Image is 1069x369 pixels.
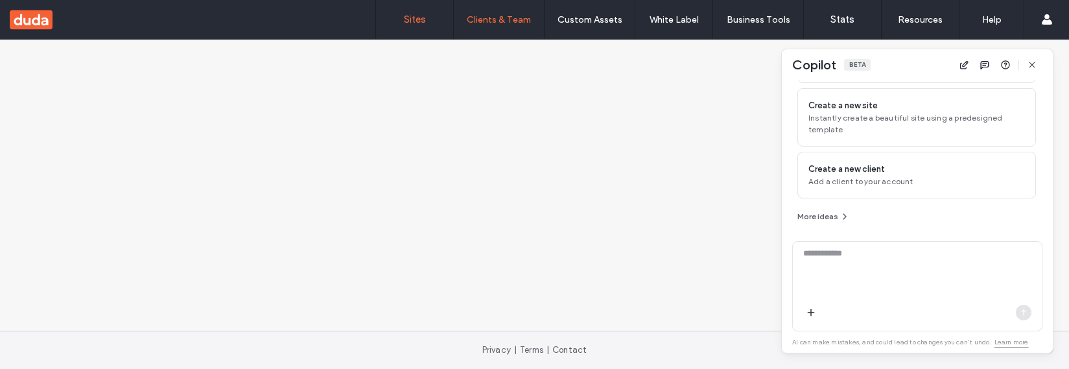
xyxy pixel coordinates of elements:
[844,59,871,71] div: Beta
[727,14,790,25] label: Business Tools
[546,345,549,355] span: |
[982,14,1002,25] label: Help
[808,112,1025,136] span: Instantly create a beautiful site using a predesigned template
[514,345,517,355] span: |
[520,345,543,355] a: Terms
[797,152,1036,198] div: Create a new clientAdd a client to your account
[808,163,885,176] span: Create a new client
[994,337,1029,348] a: Learn more
[482,345,511,355] a: Privacy
[558,14,622,25] label: Custom Assets
[792,56,836,73] span: Copilot
[552,345,587,355] a: Contact
[830,14,854,25] label: Stats
[797,209,850,224] button: More ideas
[808,99,878,112] span: Create a new site
[650,14,699,25] label: White Label
[467,14,531,25] label: Clients & Team
[792,338,1029,346] span: AI can make mistakes, and could lead to changes you can’t undo.
[898,14,943,25] label: Resources
[808,176,1025,187] span: Add a client to your account
[404,14,426,25] label: Sites
[797,88,1036,147] div: Create a new siteInstantly create a beautiful site using a predesigned template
